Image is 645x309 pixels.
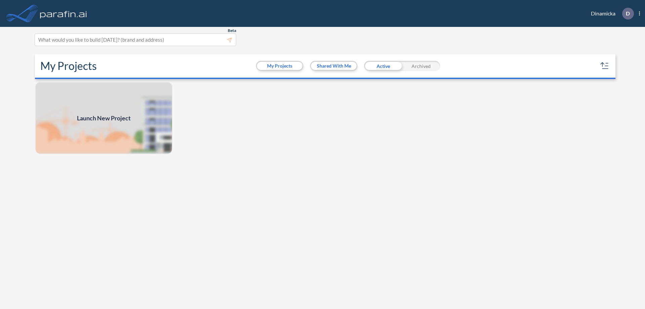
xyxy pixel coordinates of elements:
[228,28,236,33] span: Beta
[77,114,131,123] span: Launch New Project
[35,82,173,154] a: Launch New Project
[581,8,640,20] div: Dinamicka
[40,60,97,72] h2: My Projects
[402,61,440,71] div: Archived
[599,61,610,71] button: sort
[626,10,630,16] p: D
[35,82,173,154] img: add
[39,7,88,20] img: logo
[257,62,302,70] button: My Projects
[311,62,356,70] button: Shared With Me
[364,61,402,71] div: Active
